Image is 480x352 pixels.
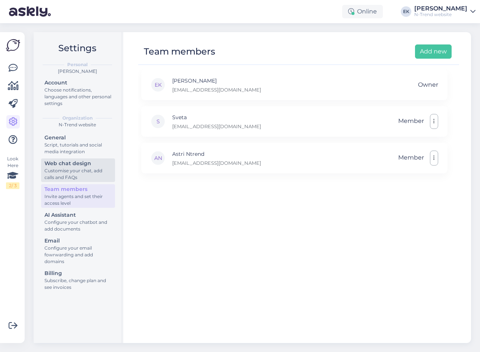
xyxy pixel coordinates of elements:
a: [PERSON_NAME]N-Trend website [414,6,476,18]
a: Web chat designCustomise your chat, add calls and FAQs [41,158,115,182]
div: EK [151,77,165,92]
b: Personal [67,61,88,68]
div: Configure your email fowrwarding and add domains [44,245,112,265]
div: Online [342,5,383,18]
div: Invite agents and set their access level [44,193,112,207]
p: [EMAIL_ADDRESS][DOMAIN_NAME] [172,160,261,166]
a: Team membersInvite agents and set their access level [41,184,115,208]
b: Organization [62,115,93,121]
div: EK [401,6,411,17]
div: Script, tutorials and social media integration [44,142,112,155]
span: Member [398,151,424,166]
div: Web chat design [44,160,112,167]
button: Add new [415,44,452,59]
span: Owner [418,78,438,92]
div: N-Trend website [414,12,467,18]
div: Look Here [6,155,19,189]
div: Subscribe, change plan and see invoices [44,277,112,291]
div: General [44,134,112,142]
div: Billing [44,269,112,277]
span: Member [398,114,424,129]
div: Configure your chatbot and add documents [44,219,112,232]
div: Account [44,79,112,87]
a: AccountChoose notifications, languages and other personal settings [41,78,115,108]
div: Team members [144,44,215,59]
p: [EMAIL_ADDRESS][DOMAIN_NAME] [172,123,261,130]
div: Team members [44,185,112,193]
div: Choose notifications, languages and other personal settings [44,87,112,107]
div: [PERSON_NAME] [414,6,467,12]
p: Sveta [172,113,261,121]
div: 2 / 3 [6,182,19,189]
div: AI Assistant [44,211,112,219]
p: Astri Ntrend [172,150,261,158]
a: BillingSubscribe, change plan and see invoices [41,268,115,292]
p: [PERSON_NAME] [172,77,261,85]
div: AN [151,151,165,166]
div: N-Trend website [40,121,115,128]
p: [EMAIL_ADDRESS][DOMAIN_NAME] [172,86,261,93]
div: S [151,114,165,129]
a: AI AssistantConfigure your chatbot and add documents [41,210,115,234]
div: Email [44,237,112,245]
a: GeneralScript, tutorials and social media integration [41,133,115,156]
img: Askly Logo [6,38,20,52]
div: Customise your chat, add calls and FAQs [44,167,112,181]
h2: Settings [40,41,115,55]
a: EmailConfigure your email fowrwarding and add domains [41,236,115,266]
div: [PERSON_NAME] [40,68,115,75]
